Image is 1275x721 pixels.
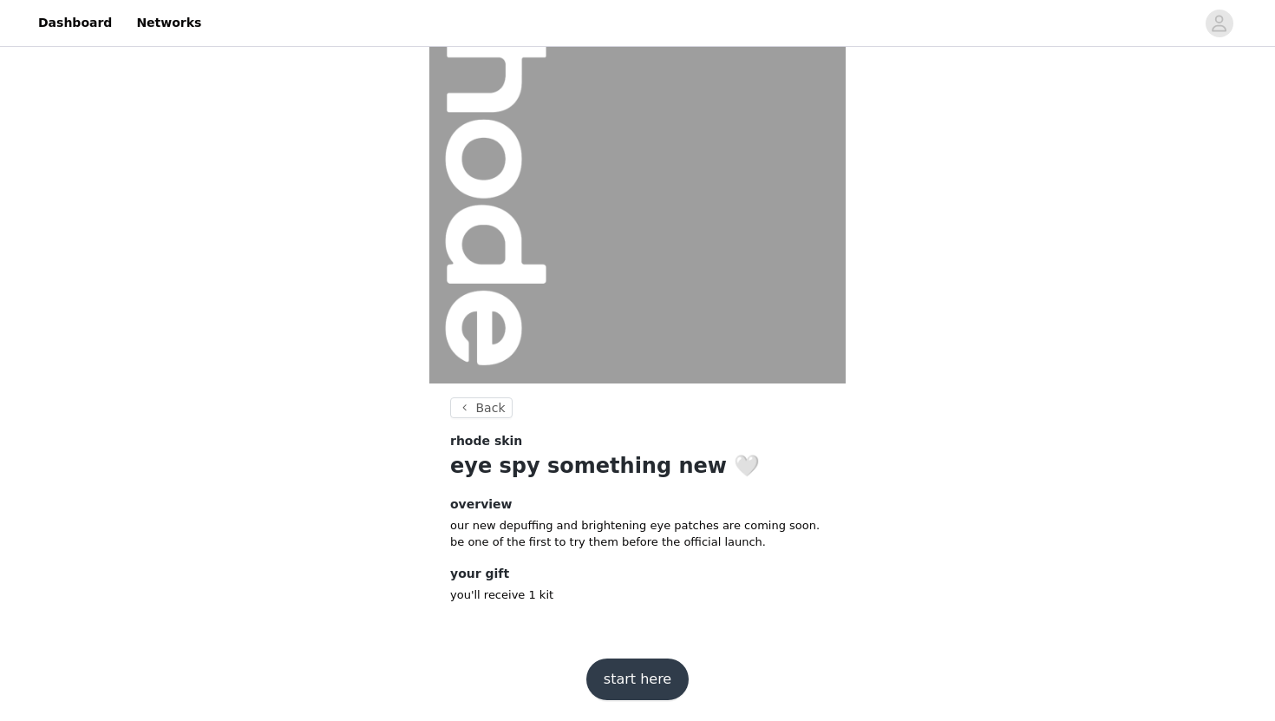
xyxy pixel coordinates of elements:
[450,397,513,418] button: Back
[450,495,825,514] h4: overview
[450,517,825,551] p: our new depuffing and brightening eye patches are coming soon. be one of the first to try them be...
[450,587,825,604] p: you'll receive 1 kit
[126,3,212,43] a: Networks
[1211,10,1227,37] div: avatar
[450,565,825,583] h4: your gift
[586,659,689,700] button: start here
[28,3,122,43] a: Dashboard
[450,432,522,450] span: rhode skin
[450,450,825,482] h1: eye spy something new 🤍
